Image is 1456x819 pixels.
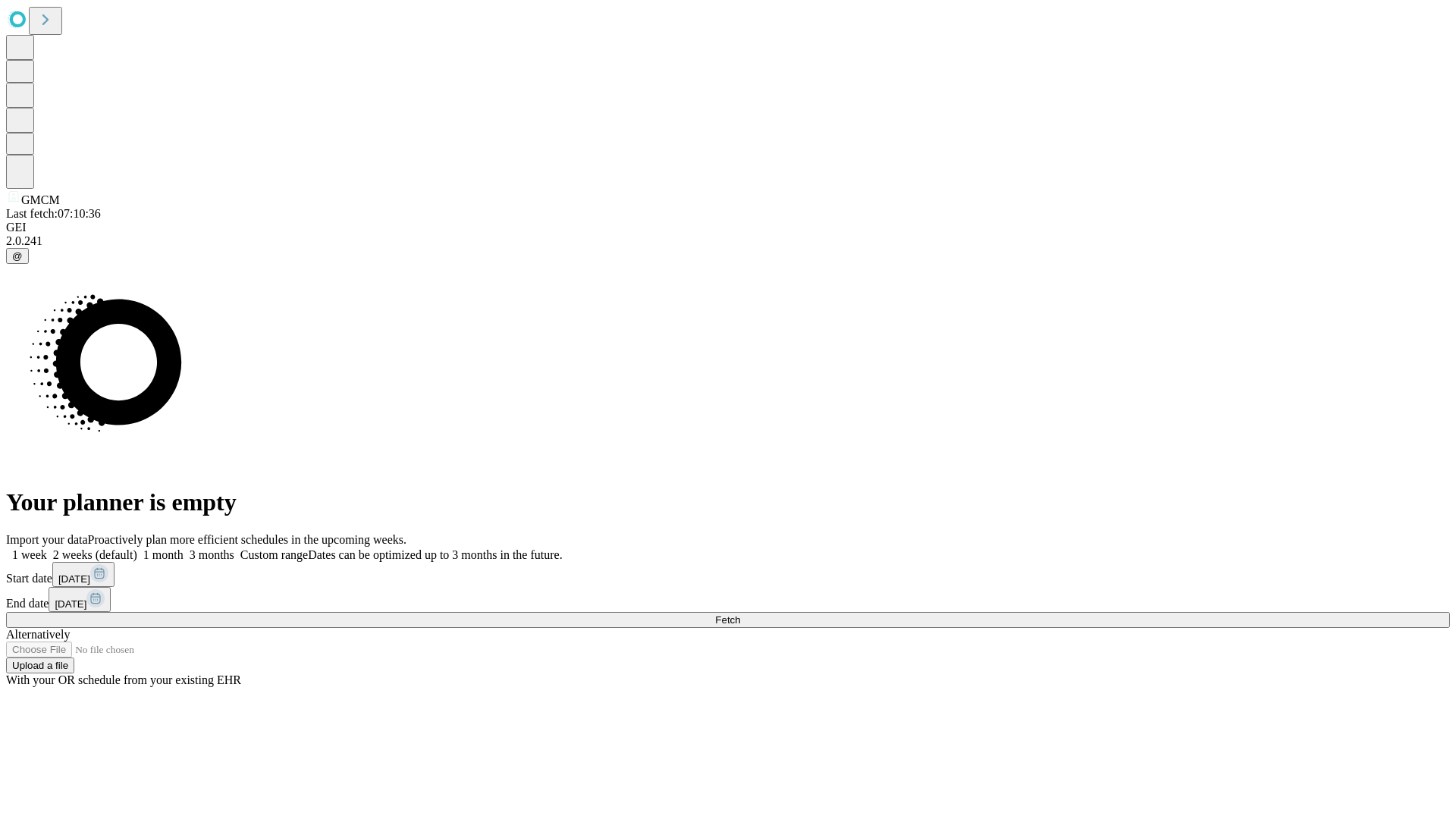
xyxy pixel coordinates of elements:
[12,548,47,561] span: 1 week
[308,548,562,561] span: Dates can be optimized up to 3 months in the future.
[6,587,1450,612] div: End date
[6,628,70,641] span: Alternatively
[240,548,308,561] span: Custom range
[6,207,101,220] span: Last fetch: 07:10:36
[53,548,137,561] span: 2 weeks (default)
[12,250,23,262] span: @
[55,598,86,610] span: [DATE]
[715,614,740,626] span: Fetch
[6,657,74,673] button: Upload a file
[6,248,29,264] button: @
[52,562,115,587] button: [DATE]
[21,193,60,206] span: GMCM
[6,221,1450,234] div: GEI
[6,234,1450,248] div: 2.0.241
[6,533,88,546] span: Import your data
[143,548,184,561] span: 1 month
[58,573,90,585] span: [DATE]
[49,587,111,612] button: [DATE]
[190,548,234,561] span: 3 months
[6,562,1450,587] div: Start date
[6,488,1450,516] h1: Your planner is empty
[88,533,406,546] span: Proactively plan more efficient schedules in the upcoming weeks.
[6,612,1450,628] button: Fetch
[6,673,241,686] span: With your OR schedule from your existing EHR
